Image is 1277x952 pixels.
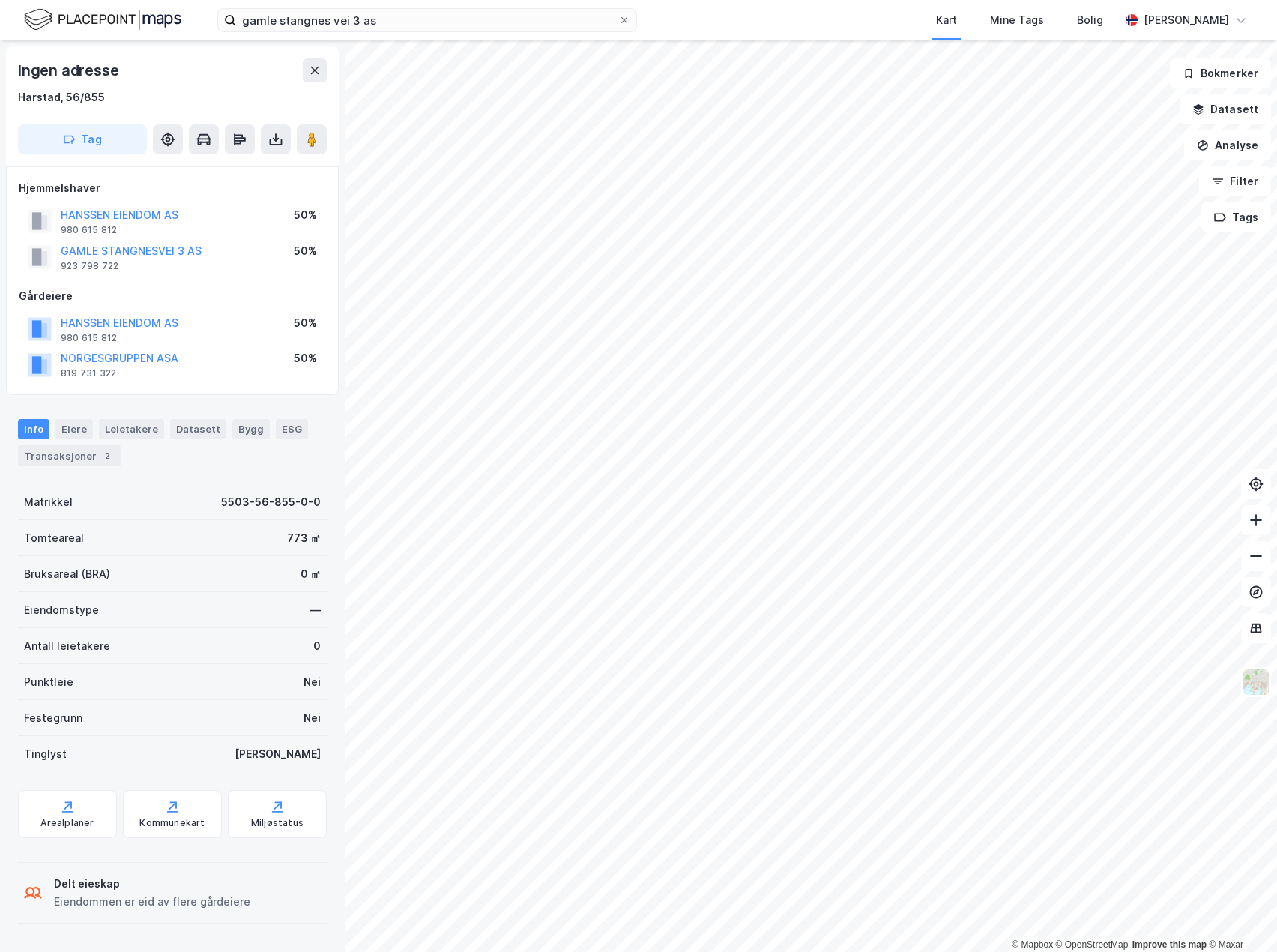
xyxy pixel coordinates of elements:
a: Mapbox [1012,939,1053,950]
div: 819 731 322 [61,367,116,379]
div: Leietakere [99,419,164,439]
div: 0 [313,637,321,655]
div: [PERSON_NAME] [235,745,321,763]
button: Bokmerker [1170,58,1271,88]
div: Punktleie [24,673,73,691]
div: Eiendomstype [24,601,99,619]
button: Datasett [1180,94,1271,124]
button: Filter [1199,166,1271,196]
div: Gårdeiere [19,287,326,305]
div: Bruksareal (BRA) [24,565,110,583]
div: Eiendommen er eid av flere gårdeiere [54,893,250,911]
input: Søk på adresse, matrikkel, gårdeiere, leietakere eller personer [236,9,618,31]
div: Arealplaner [40,817,94,829]
div: 50% [294,349,317,367]
button: Tags [1201,202,1271,232]
div: 5503-56-855-0-0 [221,493,321,511]
div: Festegrunn [24,709,82,727]
div: 0 ㎡ [301,565,321,583]
div: Info [18,419,49,439]
button: Tag [18,124,147,154]
div: Nei [304,673,321,691]
div: 50% [294,206,317,224]
div: Antall leietakere [24,637,110,655]
div: Kart [936,11,957,29]
div: 50% [294,242,317,260]
div: 980 615 812 [61,224,117,236]
div: 980 615 812 [61,332,117,344]
div: 2 [100,448,115,463]
img: logo.f888ab2527a4732fd821a326f86c7f29.svg [24,7,181,33]
div: Bygg [232,419,270,439]
div: Nei [304,709,321,727]
div: Matrikkel [24,493,73,511]
div: Miljøstatus [251,817,304,829]
div: — [310,601,321,619]
div: Datasett [170,419,226,439]
button: Analyse [1184,130,1271,160]
div: 923 798 722 [61,260,118,272]
div: 50% [294,314,317,332]
div: Ingen adresse [18,58,121,82]
div: Tomteareal [24,529,84,547]
div: Kontrollprogram for chat [1202,880,1277,952]
div: Kommunekart [139,817,205,829]
div: Delt eieskap [54,875,250,893]
div: Mine Tags [990,11,1044,29]
iframe: Chat Widget [1202,880,1277,952]
div: Hjemmelshaver [19,179,326,197]
a: Improve this map [1132,939,1207,950]
div: Harstad, 56/855 [18,88,105,106]
div: 773 ㎡ [287,529,321,547]
a: OpenStreetMap [1056,939,1129,950]
img: Z [1242,668,1270,696]
div: [PERSON_NAME] [1144,11,1229,29]
div: Bolig [1077,11,1103,29]
div: Transaksjoner [18,445,121,466]
div: Tinglyst [24,745,67,763]
div: ESG [276,419,308,439]
div: Eiere [55,419,93,439]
